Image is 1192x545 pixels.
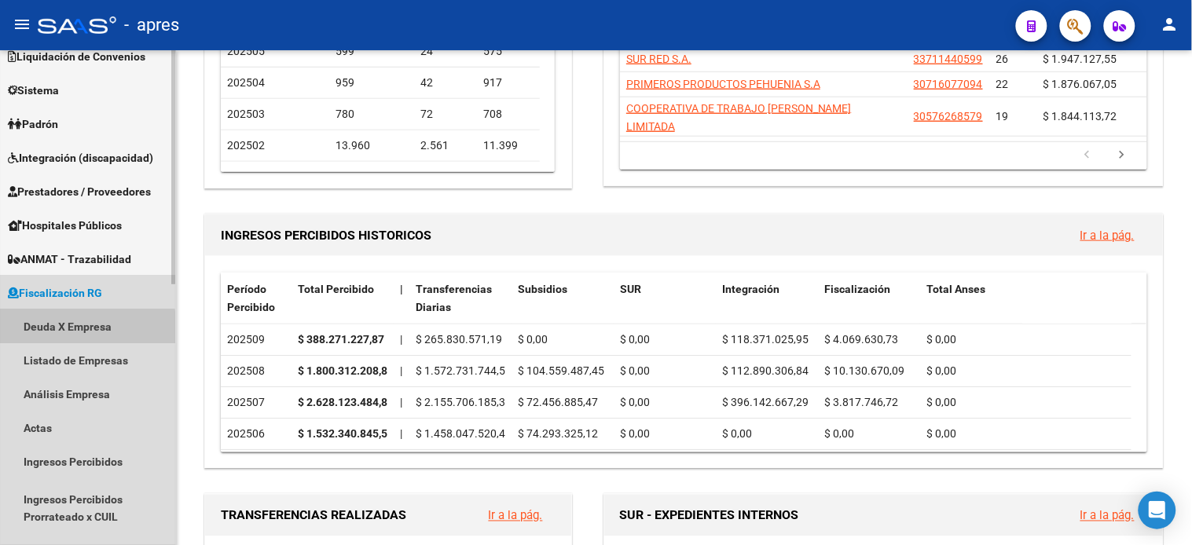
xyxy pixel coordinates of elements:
span: Hospitales Públicos [8,217,122,234]
datatable-header-cell: Total Anses [920,272,1131,324]
div: 202509 [227,331,285,349]
span: $ 10.130.670,09 [824,364,904,377]
span: Período Percibido [227,283,275,313]
button: Ir a la pág. [476,501,556,530]
span: Total Percibido [298,283,374,295]
span: $ 0,00 [926,364,956,377]
span: 33711440599 [914,53,983,65]
span: $ 0,00 [620,396,650,408]
span: 202502 [227,139,265,152]
span: INGRESOS PERCIBIDOS HISTORICOS [221,228,431,243]
span: Fiscalización [824,283,890,295]
strong: $ 2.628.123.484,85 [298,396,394,408]
div: 959 [336,74,408,92]
span: ANMAT - Trazabilidad [8,251,131,268]
span: TRANSFERENCIAS REALIZADAS [221,508,406,523]
span: - apres [124,8,179,42]
span: $ 0,00 [926,333,956,346]
span: Fiscalización RG [8,284,102,302]
span: PRIMEROS PRODUCTOS PEHUENIA S.A [626,78,820,90]
div: 202508 [227,362,285,380]
span: SUR RED S.A. [626,53,691,65]
button: Ir a la pág. [1068,501,1147,530]
span: $ 0,00 [620,427,650,440]
datatable-header-cell: SUR [614,272,716,324]
div: Open Intercom Messenger [1139,492,1176,529]
strong: $ 1.532.340.845,56 [298,427,394,440]
div: 2.561 [420,137,471,155]
span: 202504 [227,76,265,89]
a: Ir a la pág. [1080,509,1135,523]
div: 780 [336,105,408,123]
span: $ 1.876.067,05 [1043,78,1117,90]
div: 917 [483,74,534,92]
span: $ 0,00 [824,427,854,440]
span: 30716077094 [914,78,983,90]
span: $ 0,00 [722,427,752,440]
span: | [400,333,402,346]
span: $ 3.817.746,72 [824,396,898,408]
div: 599 [336,42,408,60]
span: 22 [996,78,1009,90]
strong: $ 1.800.312.208,89 [298,364,394,377]
a: Ir a la pág. [1080,229,1135,243]
button: Ir a la pág. [1068,221,1147,250]
span: Integración [722,283,779,295]
strong: $ 388.271.227,87 [298,333,384,346]
div: 11.399 [483,137,534,155]
span: 202505 [227,45,265,57]
span: $ 74.293.325,12 [518,427,598,440]
datatable-header-cell: Total Percibido [292,272,394,324]
a: go to previous page [1073,147,1102,164]
a: Ir a la pág. [489,509,543,523]
span: SUR - EXPEDIENTES INTERNOS [620,508,799,523]
mat-icon: menu [13,15,31,34]
div: 575 [483,42,534,60]
span: $ 396.142.667,29 [722,396,809,408]
span: $ 112.890.306,84 [722,364,809,377]
datatable-header-cell: Período Percibido [221,272,292,324]
span: | [400,427,402,440]
datatable-header-cell: Transferencias Diarias [409,272,512,324]
span: Prestadores / Proveedores [8,183,151,200]
span: Total Anses [926,283,985,295]
span: $ 0,00 [620,364,650,377]
span: Liquidación de Convenios [8,48,145,65]
span: 202503 [227,108,265,120]
span: $ 1.844.113,72 [1043,110,1117,123]
span: | [400,364,402,377]
span: $ 1.947.127,55 [1043,53,1117,65]
span: Integración (discapacidad) [8,149,153,166]
div: 708 [483,105,534,123]
span: | [400,283,403,295]
div: 42 [420,74,471,92]
span: 30576268579 [914,110,983,123]
span: 26 [996,53,1009,65]
datatable-header-cell: Fiscalización [818,272,920,324]
span: Transferencias Diarias [416,283,492,313]
span: $ 1.458.047.520,44 [416,427,512,440]
div: 24 [420,42,471,60]
span: $ 1.572.731.744,51 [416,364,512,377]
span: $ 0,00 [620,333,650,346]
span: $ 0,00 [518,333,548,346]
span: SUR [620,283,641,295]
datatable-header-cell: Subsidios [512,272,614,324]
div: 202507 [227,393,285,411]
mat-icon: person [1161,15,1179,34]
span: $ 4.069.630,73 [824,333,898,346]
span: | [400,396,402,408]
span: $ 0,00 [926,427,956,440]
span: Padrón [8,115,58,133]
span: $ 265.830.571,19 [416,333,502,346]
div: 13.960 [336,137,408,155]
span: $ 2.155.706.185,37 [416,396,512,408]
datatable-header-cell: Integración [716,272,818,324]
span: $ 0,00 [926,396,956,408]
span: Subsidios [518,283,567,295]
span: $ 104.559.487,45 [518,364,604,377]
div: 72 [420,105,471,123]
span: COOPERATIVA DE TRABAJO [PERSON_NAME] LIMITADA [626,102,852,133]
span: 19 [996,110,1009,123]
span: $ 118.371.025,95 [722,333,809,346]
